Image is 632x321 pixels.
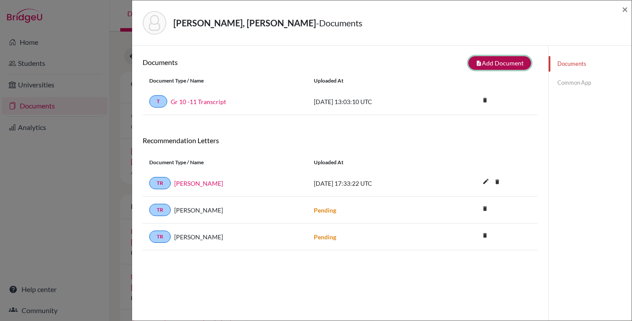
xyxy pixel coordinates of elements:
a: Documents [549,56,632,72]
span: [PERSON_NAME] [174,206,223,215]
div: Uploaded at [307,159,439,166]
i: delete [491,175,504,188]
div: Uploaded at [307,77,439,85]
i: delete [478,94,492,107]
button: note_addAdd Document [468,56,531,70]
a: TR [149,177,171,189]
a: delete [478,230,492,242]
button: Close [622,4,628,14]
i: edit [479,174,493,188]
div: [DATE] 13:03:10 UTC [307,97,439,106]
a: delete [478,95,492,107]
span: - Documents [316,18,363,28]
div: Document Type / Name [143,77,307,85]
span: [DATE] 17:33:22 UTC [314,180,372,187]
i: delete [478,229,492,242]
button: edit [478,176,493,189]
a: TR [149,231,171,243]
i: note_add [476,60,482,66]
h6: Documents [143,58,340,66]
a: delete [478,203,492,215]
a: T [149,95,167,108]
div: Document Type / Name [143,159,307,166]
a: delete [491,177,504,188]
a: [PERSON_NAME] [174,179,223,188]
a: Gr 10 -11 Transcript [171,97,226,106]
i: delete [478,202,492,215]
a: Common App [549,75,632,90]
span: [PERSON_NAME] [174,232,223,242]
span: × [622,3,628,15]
strong: Pending [314,233,336,241]
h6: Recommendation Letters [143,136,538,144]
strong: Pending [314,206,336,214]
strong: [PERSON_NAME], [PERSON_NAME] [173,18,316,28]
a: TR [149,204,171,216]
